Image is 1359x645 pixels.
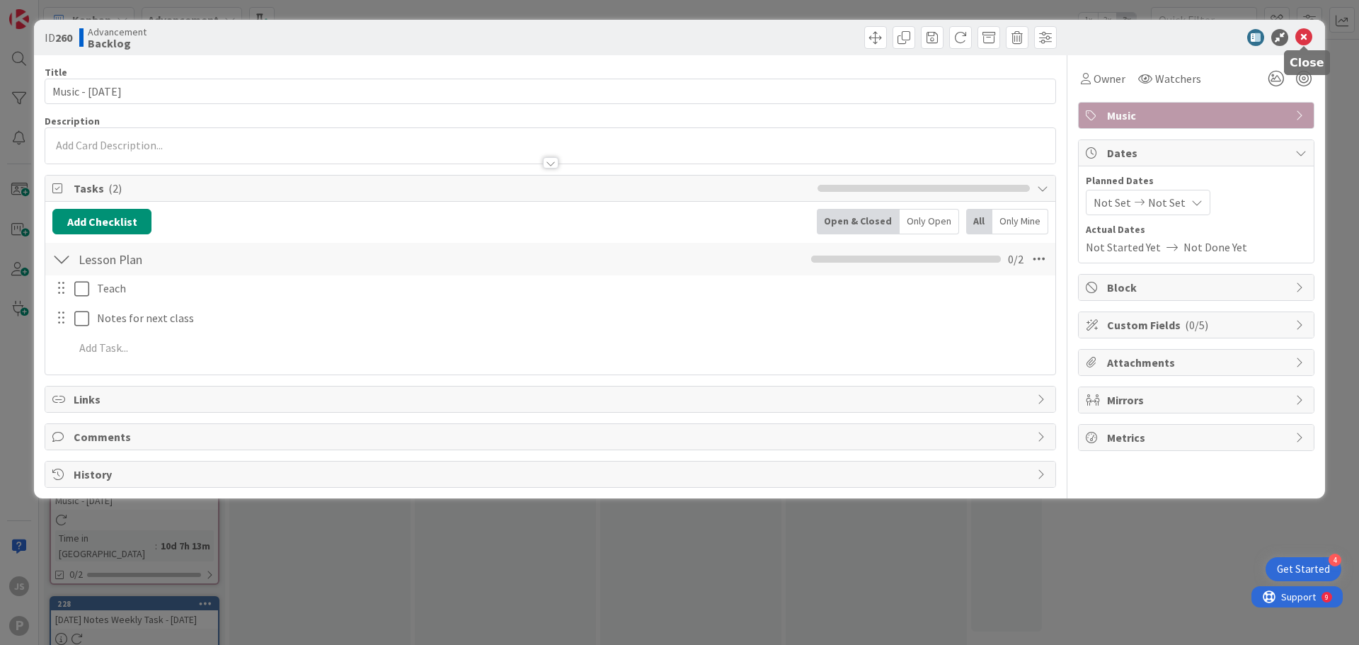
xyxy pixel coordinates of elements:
[1107,144,1288,161] span: Dates
[900,209,959,234] div: Only Open
[817,209,900,234] div: Open & Closed
[1086,173,1307,188] span: Planned Dates
[966,209,992,234] div: All
[74,246,392,272] input: Add Checklist...
[1107,429,1288,446] span: Metrics
[1008,251,1023,268] span: 0 / 2
[45,29,72,46] span: ID
[30,2,64,19] span: Support
[45,115,100,127] span: Description
[1183,239,1247,256] span: Not Done Yet
[1148,194,1186,211] span: Not Set
[74,391,1030,408] span: Links
[74,466,1030,483] span: History
[1086,239,1161,256] span: Not Started Yet
[74,6,77,17] div: 9
[1107,316,1288,333] span: Custom Fields
[45,66,67,79] label: Title
[1155,70,1201,87] span: Watchers
[1086,222,1307,237] span: Actual Dates
[1185,318,1208,332] span: ( 0/5 )
[74,428,1030,445] span: Comments
[52,209,151,234] button: Add Checklist
[1094,194,1131,211] span: Not Set
[1107,354,1288,371] span: Attachments
[55,30,72,45] b: 260
[992,209,1048,234] div: Only Mine
[88,38,147,49] b: Backlog
[88,26,147,38] span: Advancement
[1107,107,1288,124] span: Music
[74,180,810,197] span: Tasks
[1107,392,1288,409] span: Mirrors
[1290,56,1324,69] h5: Close
[45,79,1056,104] input: type card name here...
[1329,554,1341,566] div: 4
[108,181,122,195] span: ( 2 )
[1277,562,1330,576] div: Get Started
[1107,279,1288,296] span: Block
[97,310,1045,326] p: Notes for next class
[1266,557,1341,581] div: Open Get Started checklist, remaining modules: 4
[97,280,1045,297] p: Teach
[1094,70,1125,87] span: Owner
